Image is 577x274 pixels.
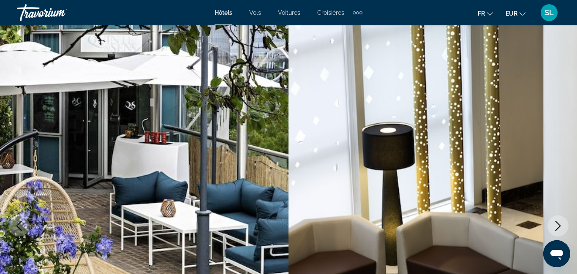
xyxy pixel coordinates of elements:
[478,7,493,19] button: Change language
[544,8,554,17] span: SL
[215,9,232,16] a: Hôtels
[8,215,30,236] button: Previous image
[17,2,101,24] a: Travorium
[506,10,517,17] span: EUR
[478,10,485,17] span: fr
[317,9,344,16] a: Croisières
[506,7,525,19] button: Change currency
[547,215,569,236] button: Next image
[543,240,570,267] iframe: Bouton de lancement de la fenêtre de messagerie
[249,9,261,16] a: Vols
[353,6,362,19] button: Extra navigation items
[278,9,300,16] a: Voitures
[538,4,560,22] button: User Menu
